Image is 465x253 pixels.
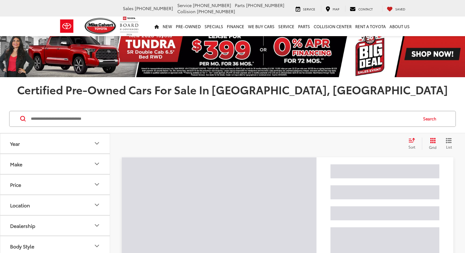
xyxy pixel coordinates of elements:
button: Select sort value [405,138,422,150]
div: Body Style [10,243,34,249]
div: Dealership [93,222,101,229]
a: Rent a Toyota [353,17,388,36]
a: Collision Center [312,17,353,36]
a: About Us [388,17,411,36]
a: Service [276,17,296,36]
a: Parts [296,17,312,36]
input: Search by Make, Model, or Keyword [30,111,417,126]
span: List [446,144,452,149]
span: Sales [123,5,134,11]
a: Home [153,17,161,36]
span: Sort [408,144,415,149]
img: Toyota [55,16,78,36]
span: Service [177,2,192,8]
div: Body Style [93,242,101,250]
div: Location [93,201,101,209]
a: Finance [225,17,246,36]
span: Parts [235,2,245,8]
button: List View [441,138,456,150]
a: WE BUY CARS [246,17,276,36]
a: Service [291,6,320,12]
a: Map [321,6,344,12]
span: [PHONE_NUMBER] [193,2,231,8]
a: New [161,17,174,36]
a: My Saved Vehicles [382,6,410,12]
button: PricePrice [0,175,110,194]
button: YearYear [0,134,110,153]
span: Saved [395,7,405,11]
div: Year [10,141,20,146]
a: Specials [203,17,225,36]
div: Make [10,161,22,167]
div: Price [10,182,21,187]
div: Price [93,181,101,188]
button: LocationLocation [0,195,110,215]
div: Location [10,202,30,208]
button: MakeMake [0,154,110,174]
span: Grid [429,145,437,150]
span: Contact [358,7,373,11]
div: Make [93,160,101,168]
span: Service [303,7,315,11]
span: Map [333,7,339,11]
div: Dealership [10,223,35,228]
button: DealershipDealership [0,216,110,236]
span: [PHONE_NUMBER] [197,8,235,14]
div: Year [93,140,101,147]
span: [PHONE_NUMBER] [135,5,173,11]
button: Search [417,111,445,126]
a: Contact [345,6,377,12]
img: Mike Calvert Toyota [85,18,117,35]
a: Pre-Owned [174,17,203,36]
button: Grid View [422,138,441,150]
span: Collision [177,8,196,14]
span: [PHONE_NUMBER] [246,2,284,8]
